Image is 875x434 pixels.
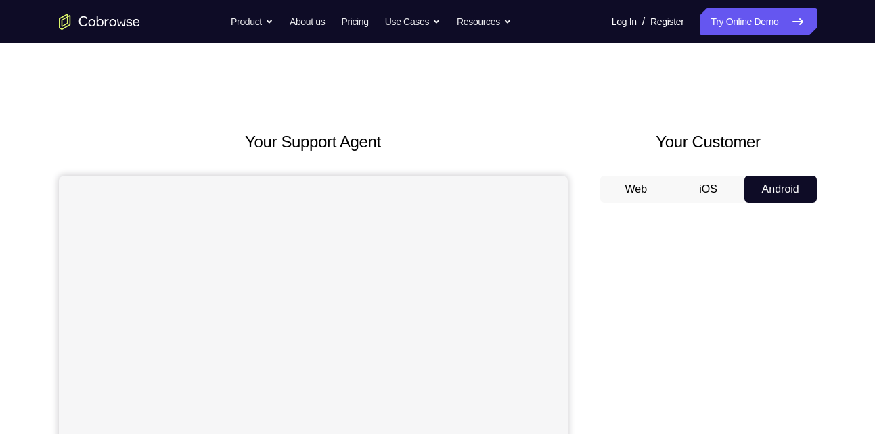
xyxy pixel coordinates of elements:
[59,14,140,30] a: Go to the home page
[600,176,673,203] button: Web
[341,8,368,35] a: Pricing
[612,8,637,35] a: Log In
[672,176,744,203] button: iOS
[59,130,568,154] h2: Your Support Agent
[642,14,645,30] span: /
[744,176,817,203] button: Android
[385,8,441,35] button: Use Cases
[600,130,817,154] h2: Your Customer
[290,8,325,35] a: About us
[457,8,512,35] button: Resources
[700,8,816,35] a: Try Online Demo
[650,8,683,35] a: Register
[231,8,273,35] button: Product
